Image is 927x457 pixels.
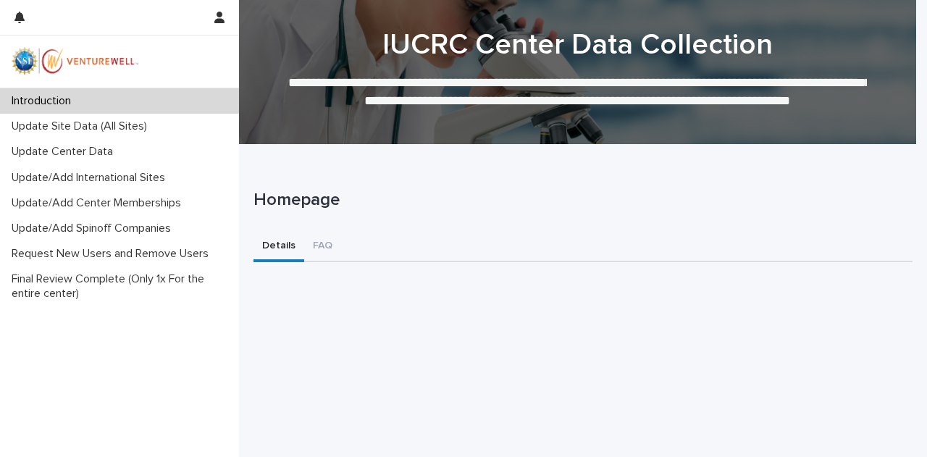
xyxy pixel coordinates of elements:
[253,28,902,62] h1: IUCRC Center Data Collection
[6,120,159,133] p: Update Site Data (All Sites)
[6,145,125,159] p: Update Center Data
[6,196,193,210] p: Update/Add Center Memberships
[6,247,220,261] p: Request New Users and Remove Users
[253,190,907,211] p: Homepage
[6,272,239,300] p: Final Review Complete (Only 1x For the entire center)
[12,47,139,76] img: mWhVGmOKROS2pZaMU8FQ
[6,171,177,185] p: Update/Add International Sites
[304,232,341,262] button: FAQ
[253,232,304,262] button: Details
[6,94,83,108] p: Introduction
[6,222,183,235] p: Update/Add Spinoff Companies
